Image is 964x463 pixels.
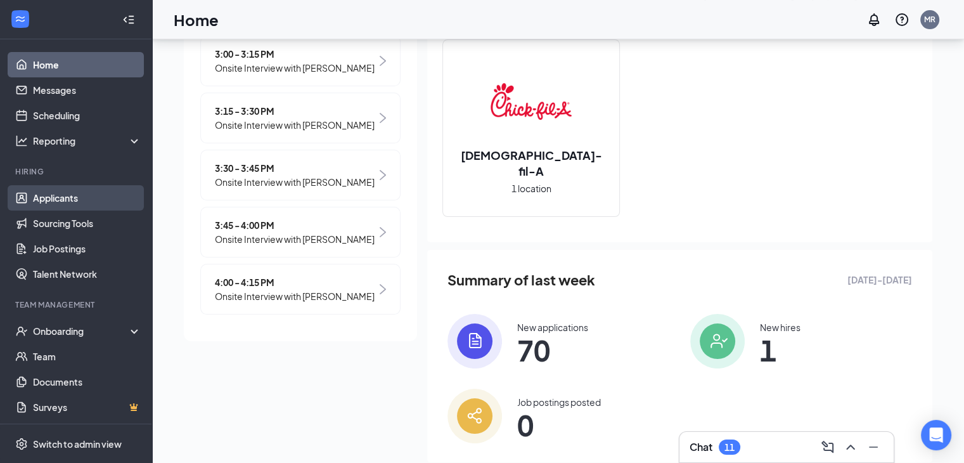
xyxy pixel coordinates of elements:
[215,218,375,232] span: 3:45 - 4:00 PM
[33,344,141,369] a: Team
[215,161,375,175] span: 3:30 - 3:45 PM
[760,321,800,334] div: New hires
[863,437,884,457] button: Minimize
[840,437,861,457] button: ChevronUp
[690,314,745,368] img: icon
[215,104,375,118] span: 3:15 - 3:30 PM
[33,369,141,395] a: Documents
[760,339,800,362] span: 1
[866,12,882,27] svg: Notifications
[15,325,28,337] svg: UserCheck
[33,103,141,128] a: Scheduling
[33,261,141,287] a: Talent Network
[15,438,28,450] svg: Settings
[517,339,588,362] span: 70
[517,414,601,436] span: 0
[33,395,141,420] a: SurveysCrown
[843,440,858,455] svg: ChevronUp
[215,47,375,61] span: 3:00 - 3:15 PM
[33,325,131,337] div: Onboarding
[924,14,935,25] div: MR
[215,118,375,132] span: Onsite Interview with [PERSON_NAME]
[447,389,502,443] img: icon
[33,211,141,236] a: Sourcing Tools
[33,236,141,261] a: Job Postings
[511,181,551,195] span: 1 location
[215,61,375,75] span: Onsite Interview with [PERSON_NAME]
[215,232,375,246] span: Onsite Interview with [PERSON_NAME]
[724,442,735,453] div: 11
[14,13,27,25] svg: WorkstreamLogo
[215,275,375,289] span: 4:00 - 4:15 PM
[33,77,141,103] a: Messages
[215,289,375,303] span: Onsite Interview with [PERSON_NAME]
[517,396,601,408] div: Job postings posted
[447,269,595,291] span: Summary of last week
[491,61,572,142] img: Chick-fil-A
[15,166,139,177] div: Hiring
[33,52,141,77] a: Home
[215,175,375,189] span: Onsite Interview with [PERSON_NAME]
[847,273,912,287] span: [DATE] - [DATE]
[818,437,838,457] button: ComposeMessage
[33,134,142,147] div: Reporting
[122,13,135,26] svg: Collapse
[894,12,909,27] svg: QuestionInfo
[820,440,835,455] svg: ComposeMessage
[33,185,141,211] a: Applicants
[690,440,712,454] h3: Chat
[921,420,951,450] div: Open Intercom Messenger
[15,134,28,147] svg: Analysis
[15,299,139,310] div: Team Management
[866,440,881,455] svg: Minimize
[174,9,219,30] h1: Home
[447,314,502,368] img: icon
[443,147,619,179] h2: [DEMOGRAPHIC_DATA]-fil-A
[33,438,122,450] div: Switch to admin view
[517,321,588,334] div: New applications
